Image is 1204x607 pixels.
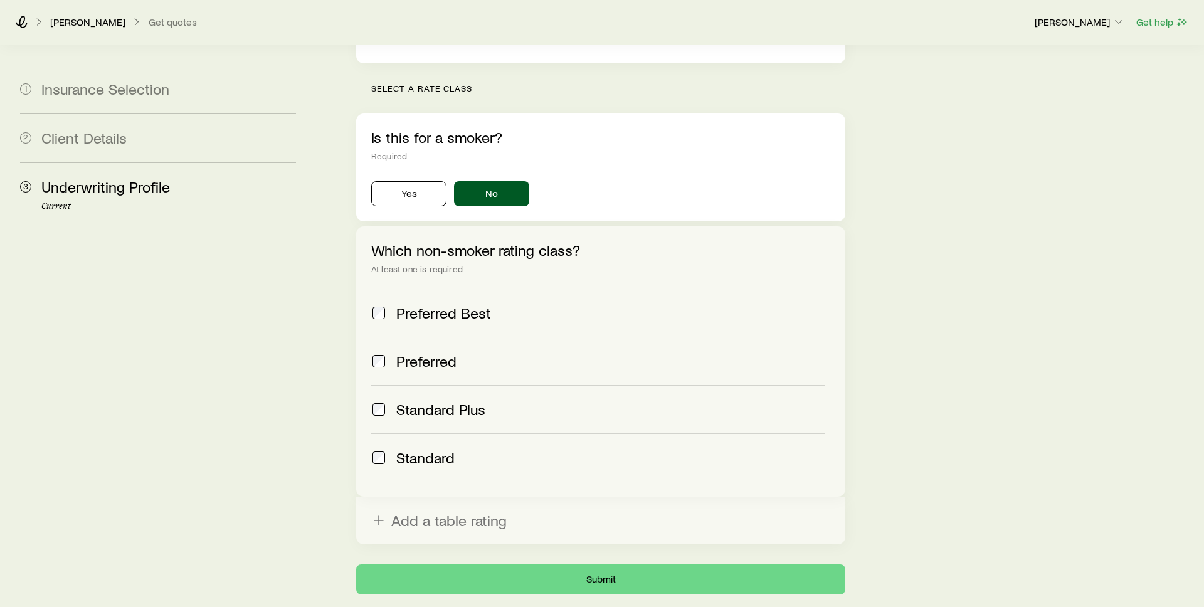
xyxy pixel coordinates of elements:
input: Standard Plus [372,403,385,416]
span: 3 [20,181,31,193]
button: Get help [1136,15,1189,29]
span: Preferred Best [396,304,491,322]
span: Insurance Selection [41,80,169,98]
input: Standard [372,451,385,464]
span: 1 [20,83,31,95]
input: Preferred [372,355,385,367]
p: [PERSON_NAME] [1035,16,1125,28]
p: Select a rate class [371,83,845,93]
button: Yes [371,181,446,206]
div: At least one is required [371,264,830,274]
input: Preferred Best [372,307,385,319]
button: Submit [356,564,845,594]
p: [PERSON_NAME] [50,16,125,28]
button: Add a table rating [356,497,845,544]
p: Is this for a smoker? [371,129,830,146]
p: Current [41,201,296,211]
span: Standard [396,449,455,467]
span: Preferred [396,352,457,370]
span: Underwriting Profile [41,177,170,196]
button: No [454,181,529,206]
span: Standard Plus [396,401,485,418]
p: Which non-smoker rating class? [371,241,830,259]
button: [PERSON_NAME] [1034,15,1126,30]
span: 2 [20,132,31,144]
div: Required [371,151,830,161]
button: Get quotes [148,16,198,28]
span: Client Details [41,129,127,147]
